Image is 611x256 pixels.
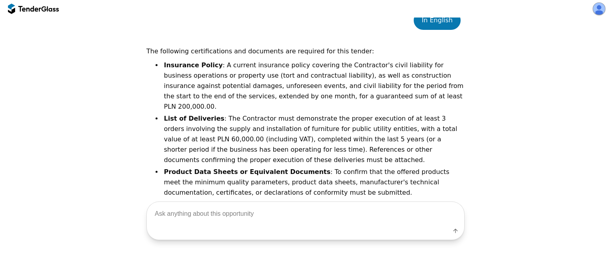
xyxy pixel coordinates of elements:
p: The following certifications and documents are required for this tender: [146,46,465,57]
strong: List of Deliveries [164,115,224,122]
li: : To confirm that the offered products meet the minimum quality parameters, product data sheets, ... [162,167,465,198]
li: : A current insurance policy covering the Contractor's civil liability for business operations or... [162,60,465,112]
strong: Product Data Sheets or Equivalent Documents [164,168,331,176]
li: : The Contractor must demonstrate the proper execution of at least 3 orders involving the supply ... [162,113,465,165]
strong: Insurance Policy [164,61,223,69]
div: In English [422,15,453,26]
